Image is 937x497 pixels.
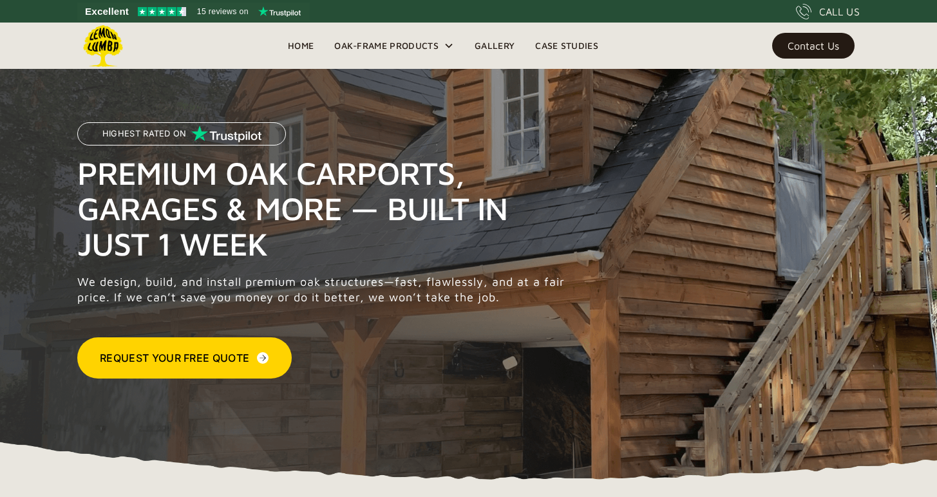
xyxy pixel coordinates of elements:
div: CALL US [819,4,860,19]
a: Case Studies [525,36,609,55]
a: Gallery [464,36,525,55]
a: Request Your Free Quote [77,337,292,379]
a: CALL US [796,4,860,19]
a: Contact Us [772,33,855,59]
div: Contact Us [788,41,839,50]
iframe: chat widget [857,417,937,478]
h1: Premium Oak Carports, Garages & More — Built in Just 1 Week [77,155,572,261]
span: Excellent [85,4,129,19]
img: Trustpilot 4.5 stars [138,7,186,16]
p: Highest Rated on [102,129,187,138]
p: We design, build, and install premium oak structures—fast, flawlessly, and at a fair price. If we... [77,274,572,305]
div: Request Your Free Quote [100,350,249,366]
img: Trustpilot logo [258,6,301,17]
a: See Lemon Lumba reviews on Trustpilot [77,3,310,21]
div: Oak-Frame Products [334,38,439,53]
a: Home [278,36,324,55]
span: 15 reviews on [197,4,249,19]
a: Highest Rated on [77,122,286,155]
div: Oak-Frame Products [324,23,464,69]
